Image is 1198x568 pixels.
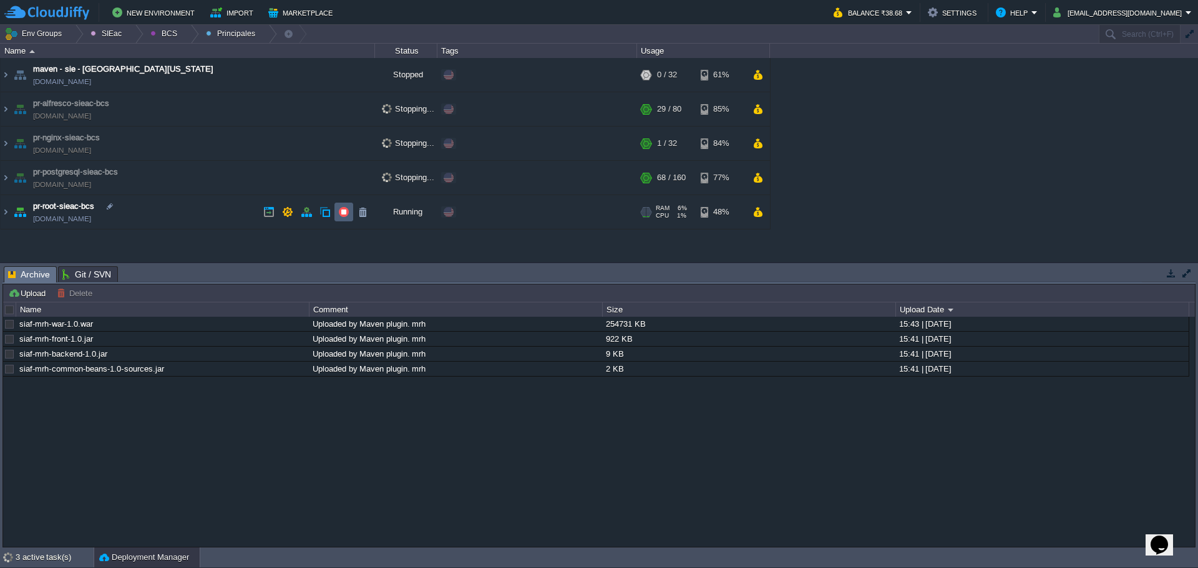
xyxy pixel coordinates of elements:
[99,551,189,564] button: Deployment Manager
[896,332,1188,346] div: 15:41 | [DATE]
[897,302,1189,317] div: Upload Date
[1,127,11,160] img: AMDAwAAAACH5BAEAAAAALAAAAAABAAEAAAICRAEAOw==
[382,138,434,148] span: Stopping...
[310,302,602,317] div: Comment
[375,58,437,92] div: Stopped
[603,332,895,346] div: 922 KB
[268,5,336,20] button: Marketplace
[33,213,91,225] a: [DOMAIN_NAME]
[33,166,118,178] a: pr-postgresql-sieac-bcs
[210,5,257,20] button: Import
[19,319,93,329] a: siaf-mrh-war-1.0.war
[382,173,434,182] span: Stopping...
[701,92,741,126] div: 85%
[33,97,109,110] a: pr-alfresco-sieac-bcs
[657,127,677,160] div: 1 / 32
[29,50,35,53] img: AMDAwAAAACH5BAEAAAAALAAAAAABAAEAAAICRAEAOw==
[206,25,260,42] button: Principales
[11,58,29,92] img: AMDAwAAAACH5BAEAAAAALAAAAAABAAEAAAICRAEAOw==
[657,92,681,126] div: 29 / 80
[11,127,29,160] img: AMDAwAAAACH5BAEAAAAALAAAAAABAAEAAAICRAEAOw==
[656,212,669,219] span: CPU
[896,347,1188,361] div: 15:41 | [DATE]
[896,362,1188,376] div: 15:41 | [DATE]
[309,362,601,376] div: Uploaded by Maven plugin. mrh
[33,144,91,156] span: [DOMAIN_NAME]
[1,44,374,58] div: Name
[834,5,906,20] button: Balance ₹38.68
[701,161,741,195] div: 77%
[33,75,91,88] span: [DOMAIN_NAME]
[657,58,677,92] div: 0 / 32
[656,205,670,212] span: RAM
[638,44,769,58] div: Usage
[62,267,111,282] span: Git / SVN
[33,200,94,213] a: pr-root-sieac-bcs
[1,161,11,195] img: AMDAwAAAACH5BAEAAAAALAAAAAABAAEAAAICRAEAOw==
[19,334,93,344] a: siaf-mrh-front-1.0.jar
[438,44,636,58] div: Tags
[150,25,182,42] button: BCS
[1,92,11,126] img: AMDAwAAAACH5BAEAAAAALAAAAAABAAEAAAICRAEAOw==
[603,302,895,317] div: Size
[90,25,126,42] button: SIEac
[19,349,107,359] a: siaf-mrh-backend-1.0.jar
[309,317,601,331] div: Uploaded by Maven plugin. mrh
[603,362,895,376] div: 2 KB
[309,332,601,346] div: Uploaded by Maven plugin. mrh
[4,25,66,42] button: Env Groups
[57,287,96,299] button: Delete
[309,347,601,361] div: Uploaded by Maven plugin. mrh
[33,63,213,75] a: maven - sie - [GEOGRAPHIC_DATA][US_STATE]
[603,347,895,361] div: 9 KB
[896,317,1188,331] div: 15:43 | [DATE]
[19,364,164,373] a: siaf-mrh-common-beans-1.0-sources.jar
[4,5,89,21] img: CloudJiffy
[1146,518,1186,556] iframe: chat widget
[11,92,29,126] img: AMDAwAAAACH5BAEAAAAALAAAAAABAAEAAAICRAEAOw==
[112,5,198,20] button: New Environment
[674,205,687,212] span: 6%
[382,104,434,113] span: Stopping...
[375,195,437,229] div: Running
[376,44,437,58] div: Status
[11,195,29,229] img: AMDAwAAAACH5BAEAAAAALAAAAAABAAEAAAICRAEAOw==
[11,161,29,195] img: AMDAwAAAACH5BAEAAAAALAAAAAABAAEAAAICRAEAOw==
[1,58,11,92] img: AMDAwAAAACH5BAEAAAAALAAAAAABAAEAAAICRAEAOw==
[33,110,91,122] span: [DOMAIN_NAME]
[603,317,895,331] div: 254731 KB
[996,5,1031,20] button: Help
[8,287,49,299] button: Upload
[657,161,686,195] div: 68 / 160
[8,267,50,282] span: Archive
[928,5,980,20] button: Settings
[17,302,309,317] div: Name
[16,547,94,567] div: 3 active task(s)
[701,58,741,92] div: 61%
[1053,5,1186,20] button: [EMAIL_ADDRESS][DOMAIN_NAME]
[701,195,741,229] div: 48%
[1,195,11,229] img: AMDAwAAAACH5BAEAAAAALAAAAAABAAEAAAICRAEAOw==
[33,132,100,144] a: pr-nginx-sieac-bcs
[33,178,91,191] span: [DOMAIN_NAME]
[674,212,686,219] span: 1%
[701,127,741,160] div: 84%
